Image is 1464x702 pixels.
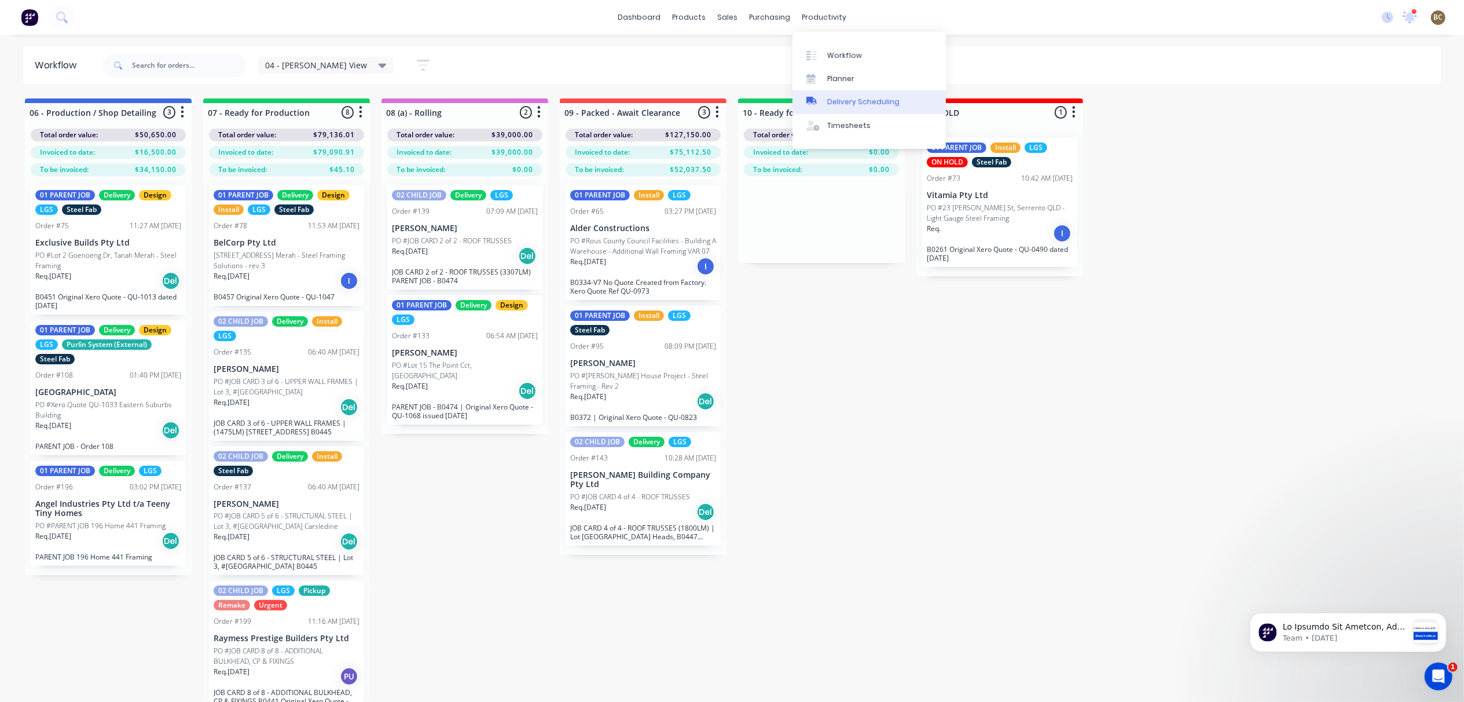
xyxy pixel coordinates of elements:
div: Delivery [450,190,486,200]
span: $50,650.00 [135,130,177,140]
div: LGS [669,437,691,447]
div: 02 CHILD JOB [570,437,625,447]
p: Req. [DATE] [570,392,606,402]
div: LGS [1025,142,1047,153]
div: Steel Fab [570,325,610,335]
div: Delivery [99,466,135,476]
div: Design [139,190,171,200]
div: productivity [796,9,852,26]
div: 01 PARENT JOBDeliveryDesignLGSPurlin System (External)Steel FabOrder #10801:40 PM [DATE][GEOGRAPH... [31,320,186,455]
p: JOB CARD 2 of 2 - ROOF TRUSSES (3307LM) PARENT JOB - B0474 [392,268,538,285]
div: Install [214,204,244,215]
span: $0.00 [869,164,890,175]
div: Steel Fab [274,204,314,215]
div: 01 PARENT JOB [570,310,630,321]
p: PO #JOB CARD 5 of 6 - STRUCTURAL STEEL | Lot 3, #[GEOGRAPHIC_DATA] Carsledine [214,511,359,532]
div: LGS [214,331,236,341]
div: 02 CHILD JOBDeliveryLGSOrder #13907:09 AM [DATE][PERSON_NAME]PO #JOB CARD 2 of 2 - ROOF TRUSSESRe... [387,185,542,290]
div: LGS [392,315,414,325]
div: LGS [668,190,691,200]
p: BelCorp Pty Ltd [214,238,359,248]
div: Del [162,421,180,440]
div: LGS [272,586,295,596]
div: 01 PARENT JOB [35,325,95,335]
div: Del [162,272,180,290]
span: $39,000.00 [491,130,533,140]
span: $79,136.01 [313,130,355,140]
div: PU [340,667,358,686]
div: I [340,272,358,290]
span: Total order value: [40,130,98,140]
div: Install [634,310,664,321]
span: $34,150.00 [135,164,177,175]
div: Steel Fab [62,204,101,215]
span: $127,150.00 [665,130,711,140]
div: 01 PARENT JOB [35,466,95,476]
p: [PERSON_NAME] [392,224,538,233]
p: Req. [927,224,941,234]
div: Order #135 [214,347,251,357]
p: PO #Rous County Council Facilities - Building A Warehouse - Additional Wall Framing VAR 07 [570,236,716,257]
div: Delivery [277,190,313,200]
span: Invoiced to date: [40,147,95,158]
iframe: Intercom notifications message [1232,590,1464,671]
p: Req. [DATE] [214,397,249,408]
p: Req. [DATE] [392,381,428,392]
div: 02 CHILD JOBDeliveryInstallSteel FabOrder #13706:40 AM [DATE][PERSON_NAME]PO #JOB CARD 5 of 6 - S... [209,447,364,576]
div: Del [696,392,715,411]
span: $52,037.50 [670,164,711,175]
div: Steel Fab [35,354,75,364]
p: Req. [DATE] [214,667,249,677]
p: PARENT JOB 196 Home 441 Framing [35,553,181,561]
div: Delivery Scheduling [827,97,900,107]
p: [PERSON_NAME] [392,348,538,358]
div: Design [139,325,171,335]
div: 01 PARENT JOBDeliveryDesignLGSSteel FabOrder #7511:27 AM [DATE]Exclusive Builds Pty LtdPO #Lot 2 ... [31,185,186,315]
div: 01 PARENT JOB [214,190,273,200]
div: Order #137 [214,482,251,492]
div: Del [162,532,180,550]
p: Req. [DATE] [35,421,71,431]
img: Factory [21,9,38,26]
div: Steel Fab [972,157,1011,167]
div: 01 PARENT JOBDeliveryDesignInstallLGSSteel FabOrder #7811:53 AM [DATE]BelCorp Pty Ltd[STREET_ADDR... [209,185,364,306]
p: PO #JOB CARD 2 of 2 - ROOF TRUSSES [392,236,512,246]
div: Delivery [99,325,135,335]
span: To be invoiced: [397,164,445,175]
p: B0451 Original Xero Quote - QU-1013 dated [DATE] [35,292,181,310]
p: B0372 | Original Xero Quote - QU-0823 [570,413,716,422]
div: Order #95 [570,341,604,352]
p: PO #JOB CARD 8 of 8 - ADDITIONAL BULKHEAD, CP & FIXINGS [214,646,359,667]
span: Invoiced to date: [397,147,452,158]
span: Invoiced to date: [218,147,273,158]
div: LGS [248,204,270,215]
div: Install [990,142,1021,153]
div: 02 CHILD JOB [392,190,446,200]
div: Delivery [99,190,135,200]
div: 01 PARENT JOB [570,190,630,200]
div: Remake [214,600,250,610]
div: Del [340,398,358,416]
p: Message from Team, sent 2w ago [50,43,175,54]
div: 10:42 AM [DATE] [1021,173,1073,184]
p: PO #Xero Quote QU-1033 Eastern Suburbs Building [35,400,181,421]
span: $45.10 [329,164,355,175]
a: Delivery Scheduling [792,90,946,114]
span: Invoiced to date: [753,147,808,158]
div: Delivery [456,300,491,310]
div: Order #143 [570,453,608,463]
div: I [1053,224,1072,243]
p: B0261 Original Xero Quote - QU-0490 dated [DATE] [927,245,1073,262]
p: [PERSON_NAME] [570,359,716,368]
p: JOB CARD 5 of 6 - STRUCTURAL STEEL | Lot 3, #[GEOGRAPHIC_DATA] B0445 [214,553,359,571]
p: PO #JOB CARD 3 of 6 - UPPER WALL FRAMES | Lot 3, #[GEOGRAPHIC_DATA] [214,376,359,397]
div: LGS [35,339,58,350]
p: PO #PARENT JOB 196 Home 441 Framing [35,521,166,531]
p: Req. [DATE] [570,502,606,513]
div: Order #75 [35,221,69,231]
div: LGS [35,204,58,215]
div: Order #73 [927,173,960,184]
div: Delivery [272,451,308,462]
